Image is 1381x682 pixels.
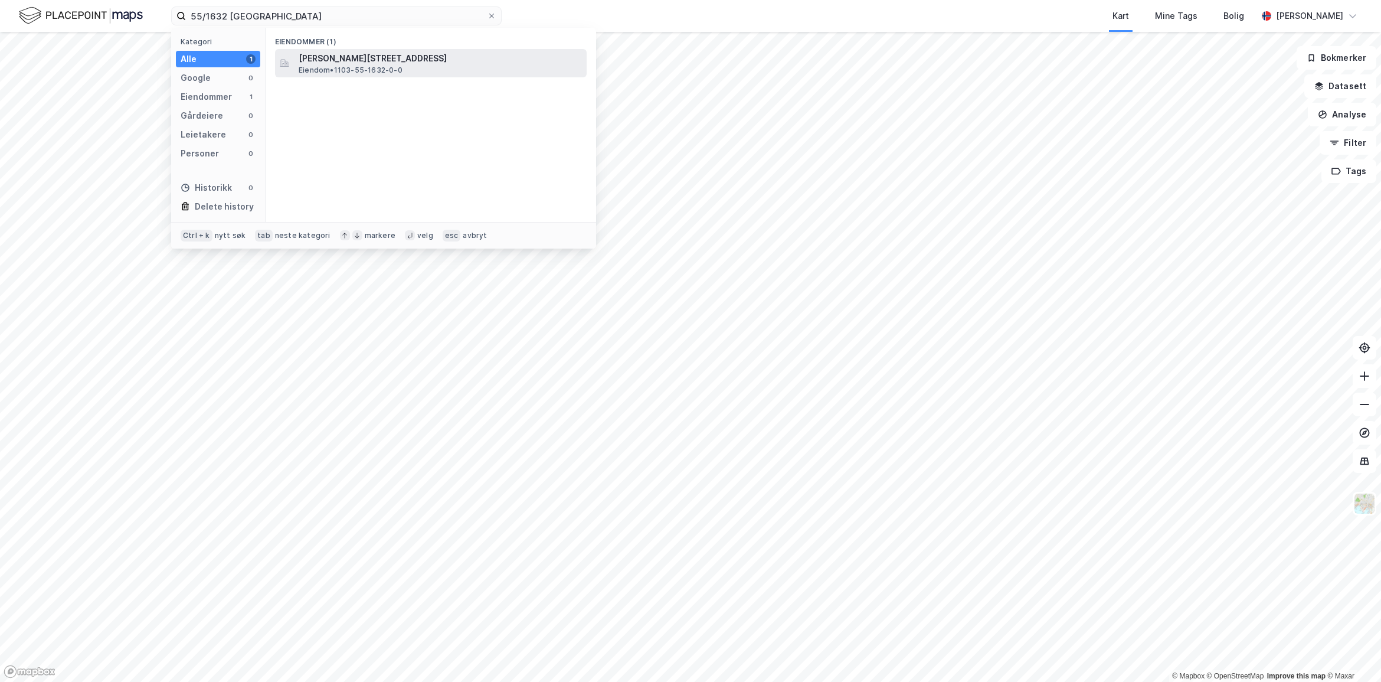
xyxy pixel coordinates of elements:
[246,111,256,120] div: 0
[246,130,256,139] div: 0
[443,230,461,242] div: esc
[195,200,254,214] div: Delete history
[181,230,212,242] div: Ctrl + k
[299,51,582,66] span: [PERSON_NAME][STREET_ADDRESS]
[246,183,256,192] div: 0
[1223,9,1244,23] div: Bolig
[299,66,402,75] span: Eiendom • 1103-55-1632-0-0
[181,181,232,195] div: Historikk
[1172,672,1205,680] a: Mapbox
[181,37,260,46] div: Kategori
[1320,131,1376,155] button: Filter
[1276,9,1343,23] div: [PERSON_NAME]
[1112,9,1129,23] div: Kart
[1322,625,1381,682] iframe: Chat Widget
[186,7,487,25] input: Søk på adresse, matrikkel, gårdeiere, leietakere eller personer
[181,90,232,104] div: Eiendommer
[1308,103,1376,126] button: Analyse
[255,230,273,242] div: tab
[1322,625,1381,682] div: Kontrollprogram for chat
[266,28,596,49] div: Eiendommer (1)
[246,54,256,64] div: 1
[181,71,211,85] div: Google
[4,665,55,678] a: Mapbox homepage
[246,149,256,158] div: 0
[181,109,223,123] div: Gårdeiere
[1321,159,1376,183] button: Tags
[463,231,487,240] div: avbryt
[181,146,219,161] div: Personer
[1207,672,1264,680] a: OpenStreetMap
[181,128,226,142] div: Leietakere
[1267,672,1326,680] a: Improve this map
[417,231,433,240] div: velg
[1353,492,1376,515] img: Z
[1297,46,1376,70] button: Bokmerker
[246,73,256,83] div: 0
[365,231,395,240] div: markere
[19,5,143,26] img: logo.f888ab2527a4732fd821a326f86c7f29.svg
[215,231,246,240] div: nytt søk
[275,231,330,240] div: neste kategori
[1155,9,1197,23] div: Mine Tags
[181,52,197,66] div: Alle
[246,92,256,102] div: 1
[1304,74,1376,98] button: Datasett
